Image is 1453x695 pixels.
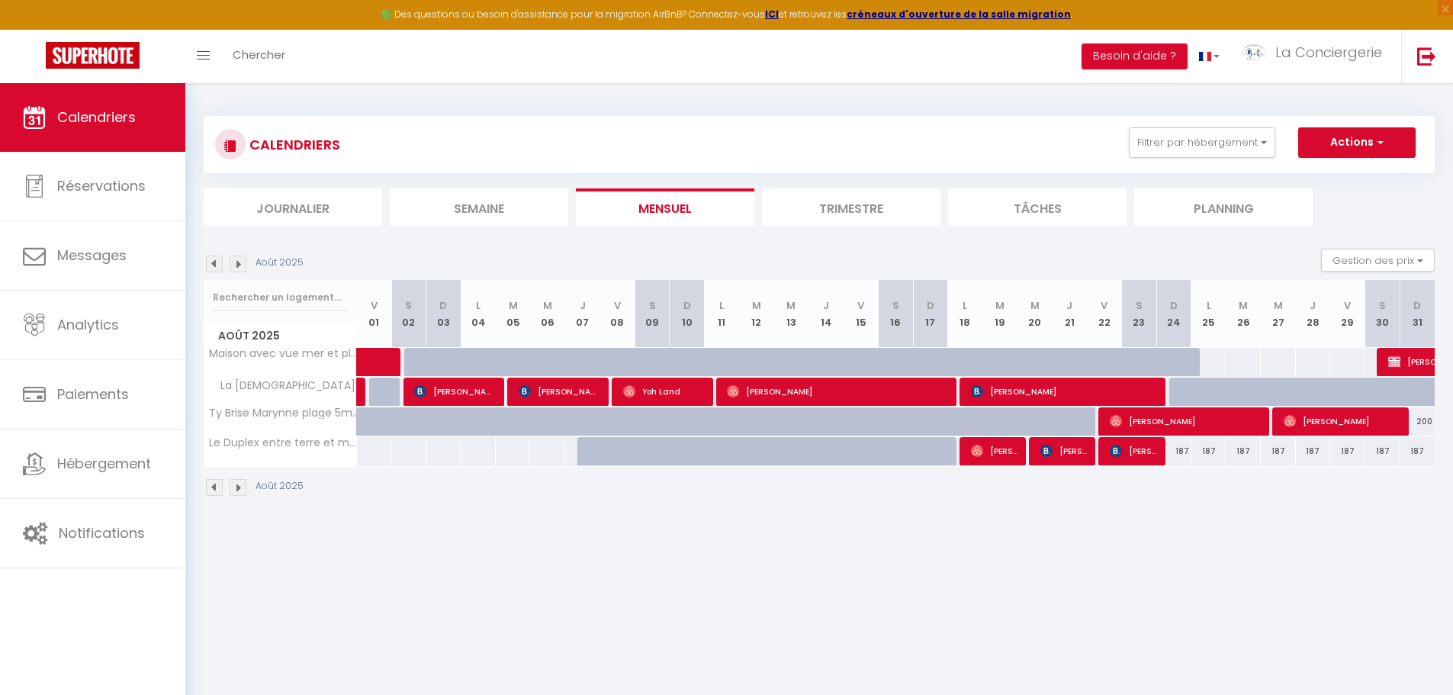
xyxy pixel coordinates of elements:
span: Maison avec vue mer et plage à 10 mètres [207,348,359,359]
span: Yoh Land [623,377,705,406]
abbr: L [1207,298,1211,313]
span: Paiements [57,385,129,404]
abbr: D [927,298,934,313]
th: 14 [808,280,844,348]
th: 20 [1017,280,1053,348]
abbr: V [614,298,621,313]
span: Chercher [233,47,285,63]
button: Filtrer par hébergement [1129,127,1275,158]
h3: CALENDRIERS [246,127,340,162]
abbr: M [543,298,552,313]
button: Gestion des prix [1321,249,1435,272]
span: [PERSON_NAME] [414,377,496,406]
th: 18 [948,280,983,348]
img: logout [1417,47,1436,66]
th: 26 [1226,280,1261,348]
th: 22 [1087,280,1122,348]
th: 28 [1296,280,1331,348]
button: Actions [1298,127,1416,158]
abbr: D [683,298,691,313]
div: 187 [1330,437,1365,465]
th: 31 [1400,280,1435,348]
abbr: S [649,298,656,313]
li: Semaine [390,188,568,226]
span: Calendriers [57,108,136,127]
span: [PERSON_NAME] [971,377,1158,406]
div: 187 [1400,437,1435,465]
th: 29 [1330,280,1365,348]
span: Analytics [57,315,119,334]
span: [PERSON_NAME] [1284,407,1400,436]
div: 200 [1400,407,1435,436]
a: Chercher [221,30,297,83]
span: Messages [57,246,127,265]
span: La [DEMOGRAPHIC_DATA] [207,378,359,394]
abbr: M [1239,298,1248,313]
th: 27 [1261,280,1296,348]
div: 187 [1156,437,1191,465]
a: créneaux d'ouverture de la salle migration [847,8,1071,21]
abbr: L [963,298,967,313]
abbr: D [1413,298,1421,313]
li: Journalier [204,188,382,226]
th: 02 [391,280,426,348]
abbr: M [509,298,518,313]
th: 13 [774,280,809,348]
p: Août 2025 [256,256,304,270]
th: 23 [1122,280,1157,348]
button: Besoin d'aide ? [1082,43,1188,69]
abbr: S [892,298,899,313]
div: 187 [1261,437,1296,465]
th: 04 [461,280,496,348]
span: Réservations [57,176,146,195]
abbr: M [1030,298,1040,313]
span: Août 2025 [204,325,356,347]
span: [PERSON_NAME] [519,377,600,406]
abbr: V [857,298,864,313]
span: [PERSON_NAME] [971,436,1017,465]
th: 05 [496,280,531,348]
img: Super Booking [46,42,140,69]
img: ... [1242,43,1265,62]
abbr: J [580,298,586,313]
th: 25 [1191,280,1226,348]
span: Ty Brise Marynne plage 5min pied [207,407,359,419]
abbr: D [439,298,447,313]
span: Notifications [59,523,145,542]
th: 21 [1052,280,1087,348]
abbr: V [1101,298,1107,313]
div: 187 [1296,437,1331,465]
th: 08 [600,280,635,348]
abbr: S [405,298,412,313]
abbr: D [1170,298,1178,313]
li: Trimestre [762,188,940,226]
abbr: J [823,298,829,313]
abbr: M [995,298,1005,313]
a: ... La Conciergerie [1231,30,1401,83]
th: 11 [704,280,739,348]
th: 06 [530,280,565,348]
li: Mensuel [576,188,754,226]
span: [PERSON_NAME] [1110,436,1156,465]
th: 30 [1365,280,1400,348]
input: Rechercher un logement... [213,284,348,311]
span: [PERSON_NAME] [1040,436,1087,465]
th: 07 [565,280,600,348]
th: 16 [878,280,913,348]
div: 187 [1226,437,1261,465]
li: Planning [1134,188,1313,226]
a: ICI [765,8,779,21]
span: La Conciergerie [1275,43,1382,62]
button: Ouvrir le widget de chat LiveChat [12,6,58,52]
abbr: J [1310,298,1316,313]
li: Tâches [948,188,1127,226]
span: [PERSON_NAME] [727,377,949,406]
th: 10 [670,280,705,348]
th: 12 [739,280,774,348]
abbr: M [752,298,761,313]
abbr: M [786,298,796,313]
p: Août 2025 [256,479,304,494]
th: 24 [1156,280,1191,348]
